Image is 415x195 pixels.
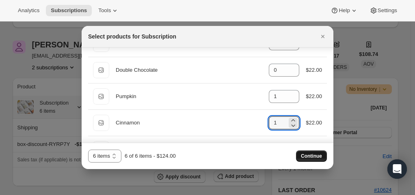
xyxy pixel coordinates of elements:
div: $22.00 [306,66,322,74]
span: Tools [98,7,111,14]
div: $22.00 [306,92,322,101]
span: Subscriptions [51,7,87,14]
div: Open Intercom Messenger [387,159,407,179]
span: Continue [301,153,322,159]
button: Continue [296,150,327,162]
button: Settings [365,5,402,16]
button: Help [326,5,363,16]
div: Cinnamon [116,119,262,127]
button: Subscriptions [46,5,92,16]
button: Tools [93,5,124,16]
span: Help [339,7,350,14]
span: Settings [378,7,397,14]
div: $22.00 [306,119,322,127]
button: Close [317,31,329,42]
div: 6 of 6 items - $124.00 [125,152,176,160]
button: Analytics [13,5,44,16]
div: Double Chocolate [116,66,262,74]
h2: Select products for Subscription [88,32,176,41]
span: Analytics [18,7,39,14]
div: Pumpkin [116,92,262,101]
